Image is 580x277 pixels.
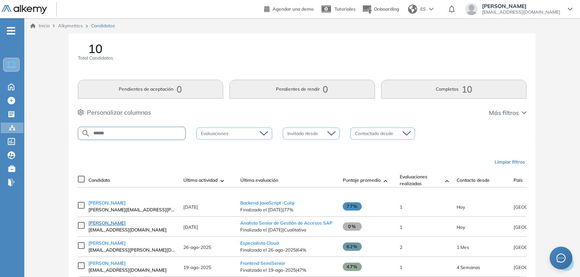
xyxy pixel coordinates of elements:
[514,244,561,250] span: [GEOGRAPHIC_DATA]
[240,240,279,246] a: Especialista Cloud
[343,177,381,184] span: Puntaje promedio
[457,244,469,250] span: 31-jul-2025
[408,5,417,14] img: world
[400,264,402,270] span: 1
[489,108,526,117] button: Más filtros
[87,108,151,117] span: Personalizar columnas
[88,260,176,267] a: [PERSON_NAME]
[457,224,465,230] span: 19-sep-2025
[240,227,335,233] span: Finalizado el [DATE] | Cualitativo
[7,30,15,31] i: -
[240,247,335,253] span: Finalizado el 26-ago-2025 | 64%
[78,80,224,99] button: Pendientes de aceptación0
[482,3,560,9] span: [PERSON_NAME]
[183,177,217,184] span: Última actividad
[514,224,561,230] span: [GEOGRAPHIC_DATA]
[88,240,126,246] span: [PERSON_NAME]
[58,23,83,28] span: Alkymetrics
[514,264,561,270] span: [GEOGRAPHIC_DATA]
[78,108,151,117] button: Personalizar columnas
[88,260,126,266] span: [PERSON_NAME]
[445,180,449,182] img: [missing "en.ARROW_ALT" translation]
[91,22,115,29] span: Candidatos
[2,5,47,14] img: Logo
[457,204,465,210] span: 19-sep-2025
[429,8,433,11] img: arrow
[88,200,176,206] a: [PERSON_NAME]
[343,263,362,271] span: 47%
[88,247,176,253] span: [EMAIL_ADDRESS][PERSON_NAME][DOMAIN_NAME]
[457,177,490,184] span: Contacto desde
[88,200,126,206] span: [PERSON_NAME]
[88,267,176,274] span: [EMAIL_ADDRESS][DOMAIN_NAME]
[88,240,176,247] a: [PERSON_NAME]
[88,206,176,213] span: [PERSON_NAME][EMAIL_ADDRESS][PERSON_NAME][PERSON_NAME][DOMAIN_NAME]
[457,264,480,270] span: 19-ago-2025
[514,177,523,184] span: País
[88,177,110,184] span: Candidato
[492,156,528,168] button: Limpiar filtros
[183,204,198,210] span: [DATE]
[240,177,278,184] span: Última evaluación
[30,22,50,29] a: Inicio
[88,42,102,55] span: 10
[420,6,426,13] span: ES
[400,224,402,230] span: 1
[240,220,333,226] a: Analista Senior de Gestión de Accesos SAP
[482,9,560,15] span: [EMAIL_ADDRESS][DOMAIN_NAME]
[78,55,113,61] span: Total Candidatos
[343,242,362,251] span: 62%
[183,244,211,250] span: 26-ago-2025
[88,227,176,233] span: [EMAIL_ADDRESS][DOMAIN_NAME]
[400,204,402,210] span: 1
[343,222,362,231] span: 0%
[384,180,388,182] img: [missing "en.ARROW_ALT" translation]
[264,4,314,13] a: Agendar una demo
[334,6,356,12] span: Tutoriales
[374,6,399,12] span: Onboarding
[240,260,285,266] a: Frontend SemiSenior
[183,264,211,270] span: 19-ago-2025
[240,206,335,213] span: Finalizado el [DATE] | 77%
[88,220,126,226] span: [PERSON_NAME]
[556,253,566,263] span: message
[514,204,561,210] span: [GEOGRAPHIC_DATA]
[183,224,198,230] span: [DATE]
[81,129,90,138] img: SEARCH_ALT
[343,202,362,211] span: 77%
[400,244,402,250] span: 2
[240,267,335,274] span: Finalizado el 19-ago-2025 | 47%
[362,1,399,17] button: Onboarding
[88,220,176,227] a: [PERSON_NAME]
[229,80,375,99] button: Pendientes de rendir0
[240,200,295,206] a: Backend JavaScript -Culqi
[221,180,224,182] img: [missing "en.ARROW_ALT" translation]
[400,173,442,187] span: Evaluaciones realizadas
[273,6,314,12] span: Agendar una demo
[381,80,527,99] button: Completos10
[489,108,519,117] span: Más filtros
